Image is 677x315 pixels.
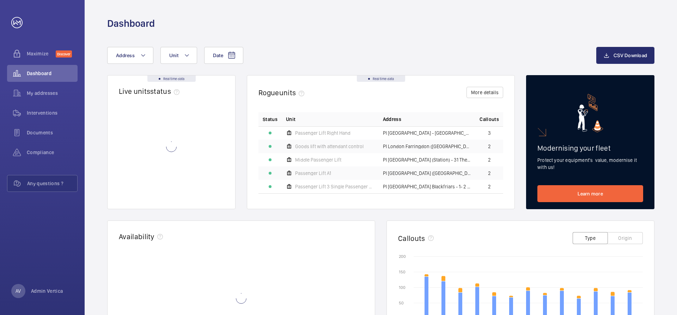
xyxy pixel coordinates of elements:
text: 150 [399,269,405,274]
h2: Availability [119,232,154,241]
span: 2 [488,171,491,176]
span: Address [383,116,401,123]
div: Real time data [357,75,405,82]
span: Unit [169,53,178,58]
span: PI [GEOGRAPHIC_DATA] ([GEOGRAPHIC_DATA]) - [STREET_ADDRESS] [383,171,471,176]
h2: Modernising your fleet [537,144,643,152]
span: Passenger Lift Right Hand [295,131,350,135]
span: Unit [286,116,295,123]
button: Address [107,47,153,64]
span: PI [GEOGRAPHIC_DATA] - [GEOGRAPHIC_DATA] [383,131,471,135]
button: Unit [160,47,197,64]
a: Learn more [537,185,643,202]
span: Dashboard [27,70,78,77]
h2: Rogue [258,88,307,97]
button: Date [204,47,243,64]
p: AV [16,287,21,295]
span: 2 [488,184,491,189]
span: Date [213,53,223,58]
span: Passenger Lift 3 Single Passenger Reception [295,184,374,189]
p: Protect your equipment's value, modernise it with us! [537,157,643,171]
span: Callouts [480,116,499,123]
span: Goods lift with attendant control [295,144,364,149]
span: 2 [488,144,491,149]
p: Status [263,116,277,123]
span: 3 [488,131,491,135]
span: 2 [488,157,491,162]
span: My addresses [27,90,78,97]
span: Documents [27,129,78,136]
span: PI [GEOGRAPHIC_DATA] (Station) - 31 The Cut [383,157,471,162]
h2: Callouts [398,234,425,243]
span: CSV Download [614,53,647,58]
button: Type [573,232,608,244]
h2: Live units [119,87,182,96]
span: Any questions ? [27,180,77,187]
div: Real time data [147,75,196,82]
span: Middle Passenger Lift [295,157,341,162]
span: Maximize [27,50,56,57]
span: Passenger Lift A1 [295,171,331,176]
p: Admin Vertica [31,287,63,295]
button: More details [466,87,503,98]
span: PI [GEOGRAPHIC_DATA] Blackfriars - 1- 2 Dorset Rise [383,184,471,189]
span: Address [116,53,135,58]
span: Compliance [27,149,78,156]
button: Origin [608,232,643,244]
text: 200 [399,254,406,259]
h1: Dashboard [107,17,155,30]
span: Interventions [27,109,78,116]
img: marketing-card.svg [578,94,603,132]
span: PI London Farringdon ([GEOGRAPHIC_DATA]) - 24-30 [GEOGRAPHIC_DATA] [383,144,471,149]
span: status [150,87,182,96]
text: 100 [399,285,405,290]
button: CSV Download [596,47,654,64]
span: units [279,88,307,97]
text: 50 [399,301,404,305]
span: Discover [56,50,72,57]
